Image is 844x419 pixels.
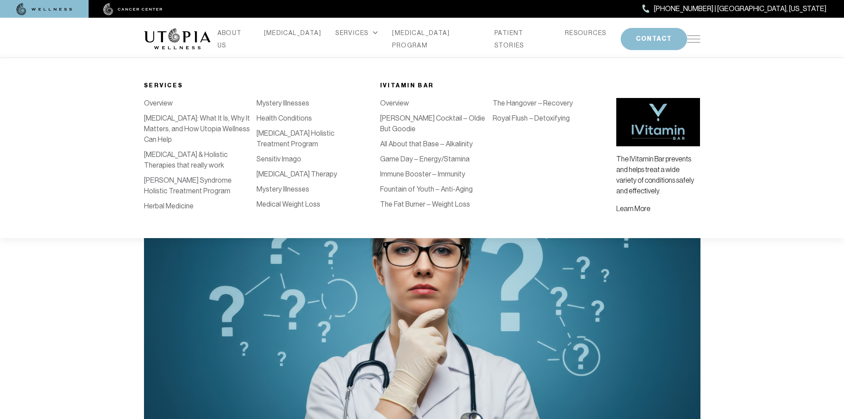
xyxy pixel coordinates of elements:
a: [MEDICAL_DATA] Therapy [257,170,337,178]
a: Detoxification [369,114,413,122]
a: Fountain of Youth – Anti-Aging [380,185,473,193]
a: [MEDICAL_DATA] Holistic Treatment Program [257,129,334,148]
a: Immune Booster – Immunity [380,170,465,178]
a: PATIENT STORIES [494,27,551,51]
p: The IVitamin Bar prevents and helps treat a wide variety of conditions safely and effectively. [616,153,700,196]
a: Bio-Identical Hormones [369,159,443,168]
a: [MEDICAL_DATA] PROGRAM [392,27,480,51]
a: [PERSON_NAME] Syndrome Holistic Treatment Program [144,176,232,195]
a: Sensitiv Imago [257,155,301,163]
a: Overview [144,99,173,107]
a: Medical Weight Loss [257,200,320,208]
a: [MEDICAL_DATA] [369,144,423,153]
img: wellness [16,3,72,16]
button: CONTACT [621,28,687,50]
img: vitamin bar [616,98,700,146]
div: SERVICES [335,27,378,39]
div: Services [144,80,369,91]
a: [PERSON_NAME] Cocktail – Oldie But Goodie [380,114,485,133]
img: logo [144,28,210,50]
img: cancer center [103,3,163,16]
span: [PHONE_NUMBER] | [GEOGRAPHIC_DATA], [US_STATE] [654,3,826,15]
a: RESOURCES [565,27,607,39]
div: iVitamin Bar [380,80,606,91]
a: Game Day – Energy/Stamina [380,155,470,163]
a: Mystery Illnesses [257,185,309,193]
a: Herbal Medicine [144,202,194,210]
a: Mystery Illnesses [257,99,309,107]
a: Health Conditions [257,114,312,122]
a: All About that Base – Alkalinity [380,140,473,148]
a: The Hangover – Recovery [493,99,573,107]
a: Learn More [616,204,650,212]
a: [PHONE_NUMBER] | [GEOGRAPHIC_DATA], [US_STATE] [642,3,826,15]
a: The Fat Burner – Weight Loss [380,200,470,208]
a: IV Vitamin Therapy [369,99,427,107]
a: Overview [380,99,409,107]
img: icon-hamburger [687,35,700,43]
a: ABOUT US [218,27,250,51]
a: Royal Flush – Detoxifying [493,114,570,122]
a: [MEDICAL_DATA] [369,129,423,137]
a: [MEDICAL_DATA] [264,27,322,39]
a: [MEDICAL_DATA]: What It Is, Why It Matters, and How Utopia Wellness Can Help [144,114,250,144]
a: [MEDICAL_DATA] & Holistic Therapies that really work [144,150,228,169]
